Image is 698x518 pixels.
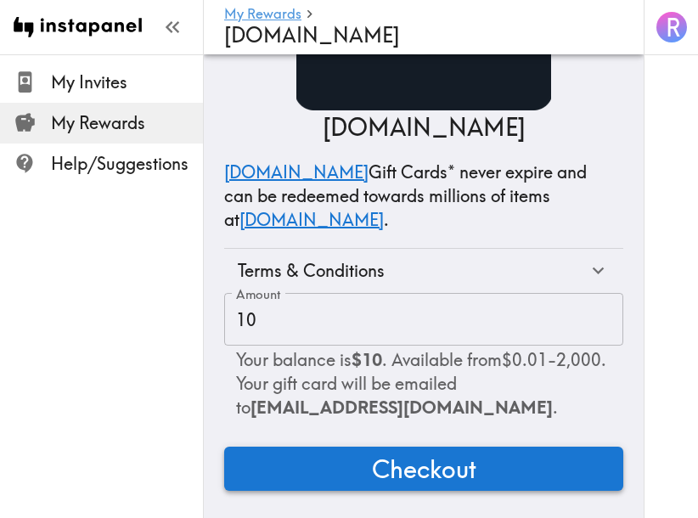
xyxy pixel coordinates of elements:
label: Amount [236,285,281,304]
span: Help/Suggestions [51,152,203,176]
button: Checkout [224,447,623,491]
span: [EMAIL_ADDRESS][DOMAIN_NAME] [250,397,553,418]
div: Terms & Conditions [224,249,623,293]
a: [DOMAIN_NAME] [224,161,369,183]
h4: [DOMAIN_NAME] [224,23,610,48]
a: My Rewards [224,7,301,23]
p: Gift Cards* never expire and can be redeemed towards millions of items at . [224,160,623,232]
a: [DOMAIN_NAME] [239,209,384,230]
span: Checkout [372,452,476,486]
p: [DOMAIN_NAME] [323,110,526,144]
button: R [655,10,689,44]
span: R [666,13,680,42]
span: My Rewards [51,111,203,135]
span: My Invites [51,70,203,94]
b: $10 [352,349,382,370]
div: Terms & Conditions [238,259,587,283]
span: Your balance is . Available from $0.01 - 2,000 . Your gift card will be emailed to . [236,349,606,418]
